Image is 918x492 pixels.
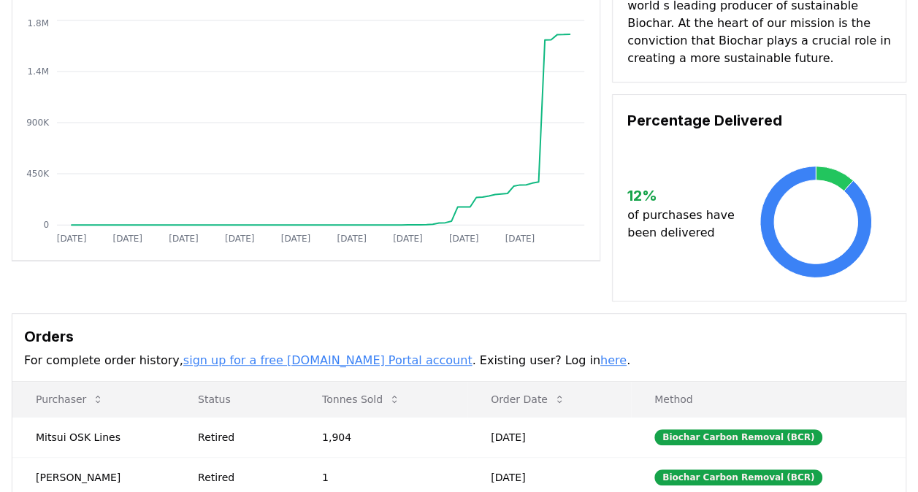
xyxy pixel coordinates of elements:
[24,385,115,414] button: Purchaser
[26,118,50,128] tspan: 900K
[627,185,741,207] h3: 12 %
[393,234,423,244] tspan: [DATE]
[186,392,287,407] p: Status
[12,417,175,457] td: Mitsui OSK Lines
[198,470,287,485] div: Retired
[28,66,49,77] tspan: 1.4M
[112,234,142,244] tspan: [DATE]
[654,429,822,445] div: Biochar Carbon Removal (BCR)
[198,430,287,445] div: Retired
[183,353,473,367] a: sign up for a free [DOMAIN_NAME] Portal account
[654,469,822,485] div: Biochar Carbon Removal (BCR)
[505,234,535,244] tspan: [DATE]
[299,417,467,457] td: 1,904
[57,234,87,244] tspan: [DATE]
[310,385,412,414] button: Tonnes Sold
[479,385,577,414] button: Order Date
[449,234,479,244] tspan: [DATE]
[600,353,627,367] a: here
[24,326,894,347] h3: Orders
[281,234,311,244] tspan: [DATE]
[467,417,631,457] td: [DATE]
[225,234,255,244] tspan: [DATE]
[627,207,741,242] p: of purchases have been delivered
[26,169,50,179] tspan: 450K
[24,352,894,369] p: For complete order history, . Existing user? Log in .
[337,234,367,244] tspan: [DATE]
[28,18,49,28] tspan: 1.8M
[643,392,894,407] p: Method
[169,234,199,244] tspan: [DATE]
[627,109,891,131] h3: Percentage Delivered
[43,220,49,230] tspan: 0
